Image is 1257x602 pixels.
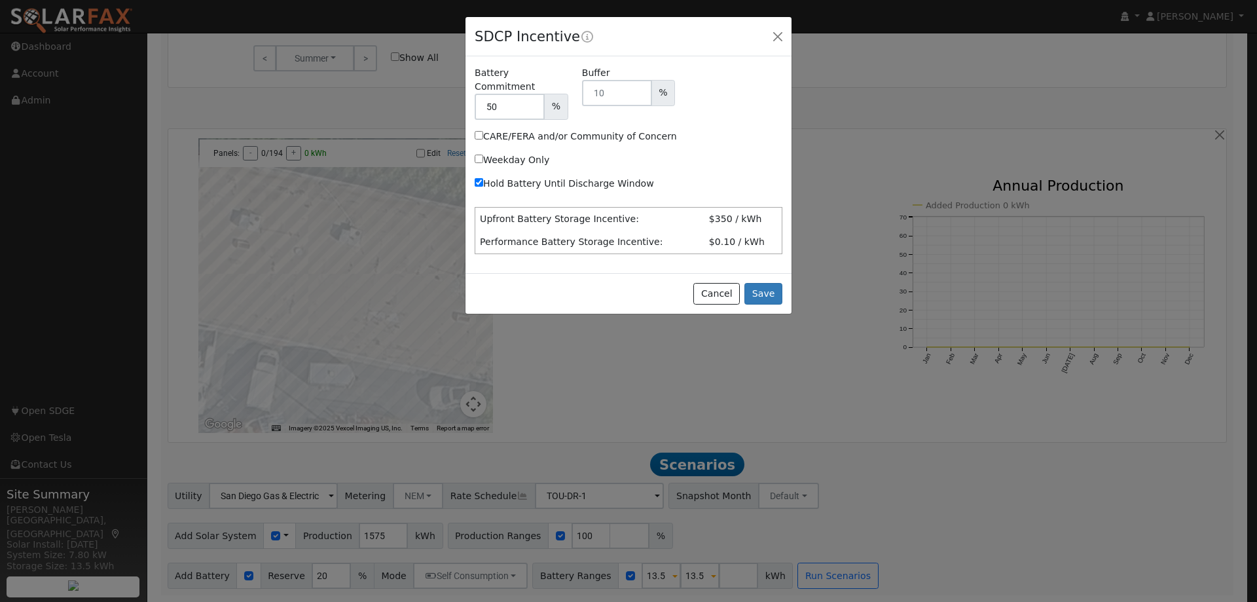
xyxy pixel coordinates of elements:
input: 10 [582,80,652,106]
label: Buffer [582,66,610,80]
label: Weekday Only [475,153,549,167]
td: $350 / kWh [704,208,782,231]
h4: SDCP Incentive [475,26,595,47]
span: % [651,80,675,106]
label: Battery Commitment [475,66,568,94]
input: Hold Battery Until Discharge Window [475,178,483,187]
button: Save [744,283,782,305]
td: Performance Battery Storage Incentive: [475,231,704,254]
input: Weekday Only [475,155,483,163]
input: CARE/FERA and/or Community of Concern [475,131,483,140]
label: CARE/FERA and/or Community of Concern [475,130,677,143]
td: $0.10 / kWh [704,231,782,254]
input: 50 [475,94,545,120]
td: Upfront Battery Storage Incentive: [475,208,704,231]
button: Cancel [693,283,740,305]
label: Hold Battery Until Discharge Window [475,177,654,191]
span: % [544,94,568,120]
